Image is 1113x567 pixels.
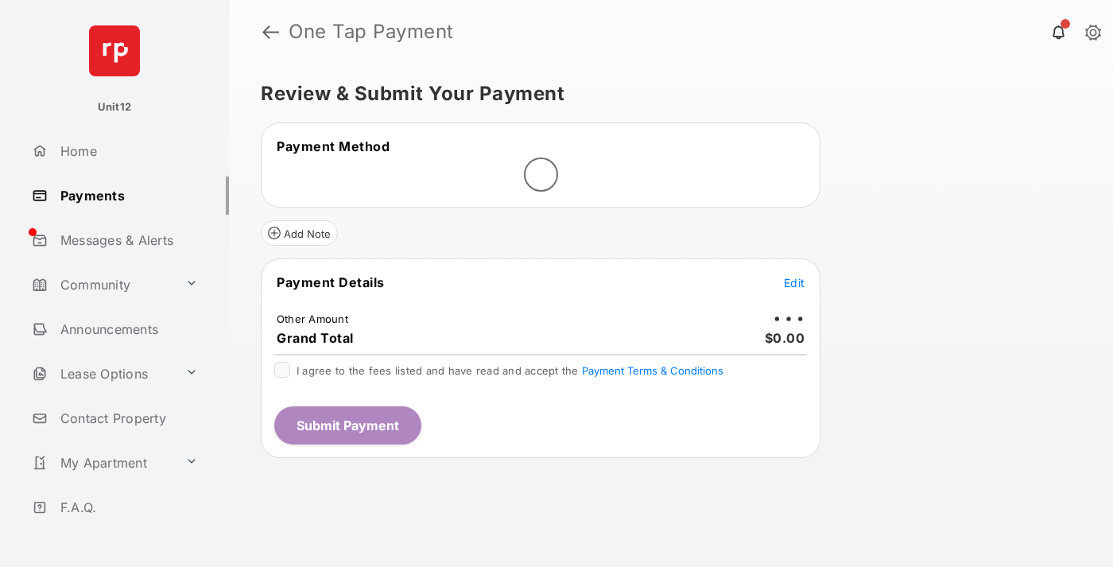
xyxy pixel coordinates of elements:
[784,274,805,290] button: Edit
[25,310,229,348] a: Announcements
[98,99,132,115] p: Unit12
[25,355,179,393] a: Lease Options
[276,312,349,326] td: Other Amount
[297,364,723,377] span: I agree to the fees listed and have read and accept the
[261,84,1068,103] h5: Review & Submit Your Payment
[289,22,454,41] strong: One Tap Payment
[765,330,805,346] span: $0.00
[25,444,179,482] a: My Apartment
[277,274,385,290] span: Payment Details
[582,364,723,377] button: I agree to the fees listed and have read and accept the
[784,276,805,289] span: Edit
[89,25,140,76] img: svg+xml;base64,PHN2ZyB4bWxucz0iaHR0cDovL3d3dy53My5vcmcvMjAwMC9zdmciIHdpZHRoPSI2NCIgaGVpZ2h0PSI2NC...
[261,220,338,246] button: Add Note
[25,177,229,215] a: Payments
[277,330,354,346] span: Grand Total
[25,399,229,437] a: Contact Property
[25,266,179,304] a: Community
[25,221,229,259] a: Messages & Alerts
[274,406,421,445] button: Submit Payment
[25,488,229,526] a: F.A.Q.
[25,132,229,170] a: Home
[277,138,390,154] span: Payment Method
